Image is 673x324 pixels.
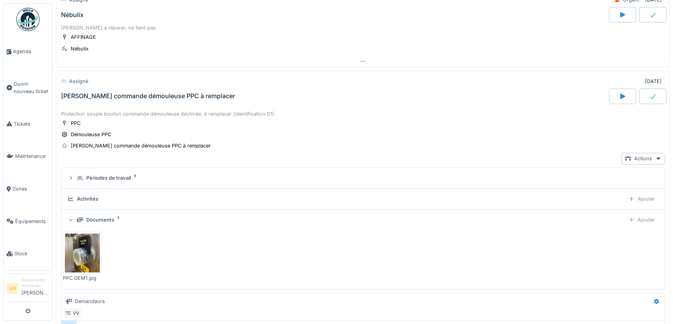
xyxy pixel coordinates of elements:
img: ttwh8b56u0btudjyshq7nw0rn54f [65,234,100,272]
a: LH Responsable technicien[PERSON_NAME] [7,277,49,301]
div: Ajouter [625,193,658,204]
div: Responsable technicien [21,277,49,289]
a: Tickets [3,108,52,140]
div: Demandeurs [75,298,105,305]
summary: Documents1Ajouter [65,213,661,227]
div: PPC [71,120,80,127]
a: Ouvrir nouveau ticket [3,68,52,108]
span: Équipements [15,218,49,225]
div: Actions [621,153,665,164]
li: LH [7,282,18,294]
div: TD [63,308,74,319]
span: Zones [12,185,49,192]
summary: ActivitésAjouter [65,192,661,206]
div: Documents [86,216,114,224]
div: Activités [77,195,98,203]
div: Assigné [69,78,88,85]
div: Protection souple bouton commande démouleuse déchirée, à remplacer (identification D1) [61,110,665,118]
span: Ouvrir nouveau ticket [14,80,49,95]
div: Nébulix [71,45,89,52]
div: Périodes de travail [86,174,131,182]
span: Agenda [13,48,49,55]
a: Stock [3,237,52,270]
div: [PERSON_NAME] commande démouleuse PPC à remplacer [71,142,211,149]
span: Maintenance [15,152,49,160]
a: Zones [3,173,52,205]
div: PPC DEM1.jpg [63,274,102,282]
div: Nébulix [61,11,84,19]
summary: Périodes de travail1 [65,171,661,185]
div: Démouleuse PPC [71,131,111,138]
a: Agenda [3,35,52,68]
img: Badge_color-CXgf-gQk.svg [16,8,40,31]
div: VV [71,308,82,319]
div: [PERSON_NAME] a réparer, ne tient pas [61,24,665,31]
div: [DATE] [645,78,662,85]
div: Ajouter [625,214,658,225]
span: Tickets [14,120,49,128]
a: Maintenance [3,140,52,173]
div: AFFINAGE [71,33,96,41]
li: [PERSON_NAME] [21,277,49,300]
div: [PERSON_NAME] commande démouleuse PPC à remplacer [61,92,235,100]
a: Équipements [3,205,52,238]
span: Stock [14,250,49,257]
